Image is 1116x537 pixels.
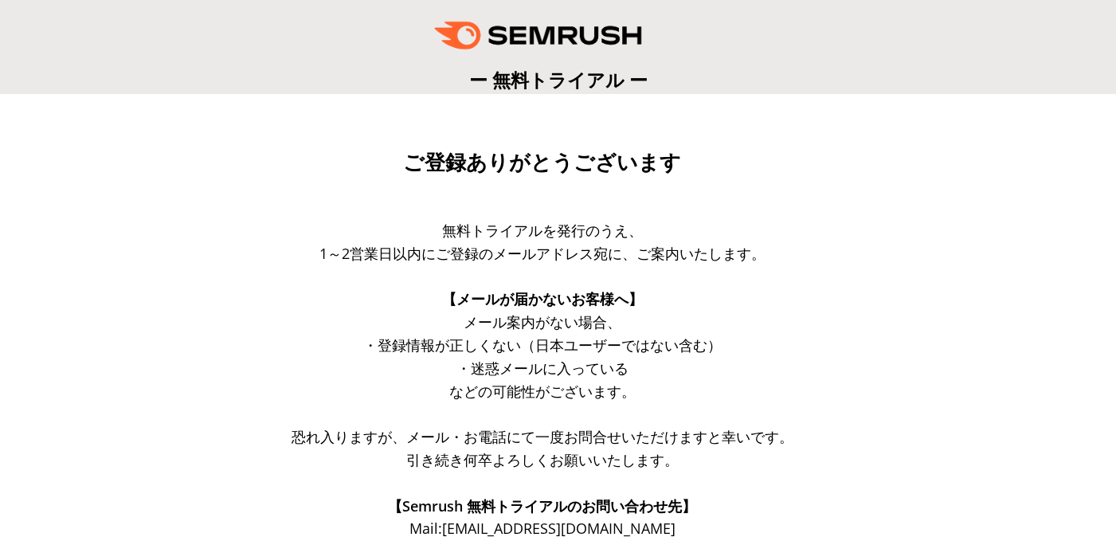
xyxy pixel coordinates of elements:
[292,427,793,446] span: 恐れ入りますが、メール・お電話にて一度お問合せいただけますと幸いです。
[449,382,636,401] span: などの可能性がございます。
[442,221,643,240] span: 無料トライアルを発行のうえ、
[363,335,722,355] span: ・登録情報が正しくない（日本ユーザーではない含む）
[319,244,766,263] span: 1～2営業日以内にご登録のメールアドレス宛に、ご案内いたします。
[388,496,696,515] span: 【Semrush 無料トライアルのお問い合わせ先】
[464,312,621,331] span: メール案内がない場合、
[442,289,643,308] span: 【メールが届かないお客様へ】
[456,359,628,378] span: ・迷惑メールに入っている
[469,67,648,92] span: ー 無料トライアル ー
[406,450,679,469] span: 引き続き何卒よろしくお願いいたします。
[403,151,681,174] span: ご登録ありがとうございます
